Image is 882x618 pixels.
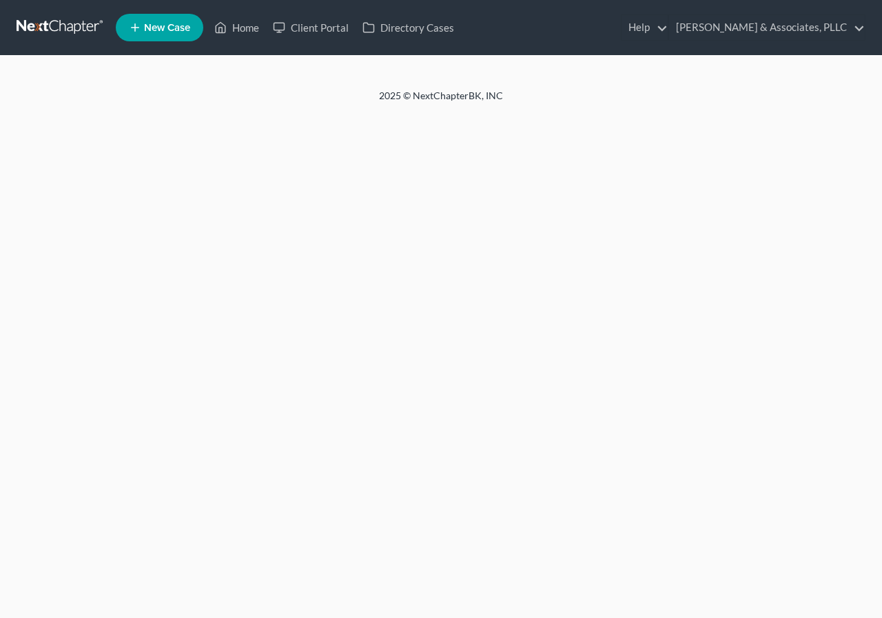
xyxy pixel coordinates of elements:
[266,15,356,40] a: Client Portal
[207,15,266,40] a: Home
[622,15,668,40] a: Help
[48,89,834,114] div: 2025 © NextChapterBK, INC
[116,14,203,41] new-legal-case-button: New Case
[669,15,865,40] a: [PERSON_NAME] & Associates, PLLC
[356,15,461,40] a: Directory Cases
